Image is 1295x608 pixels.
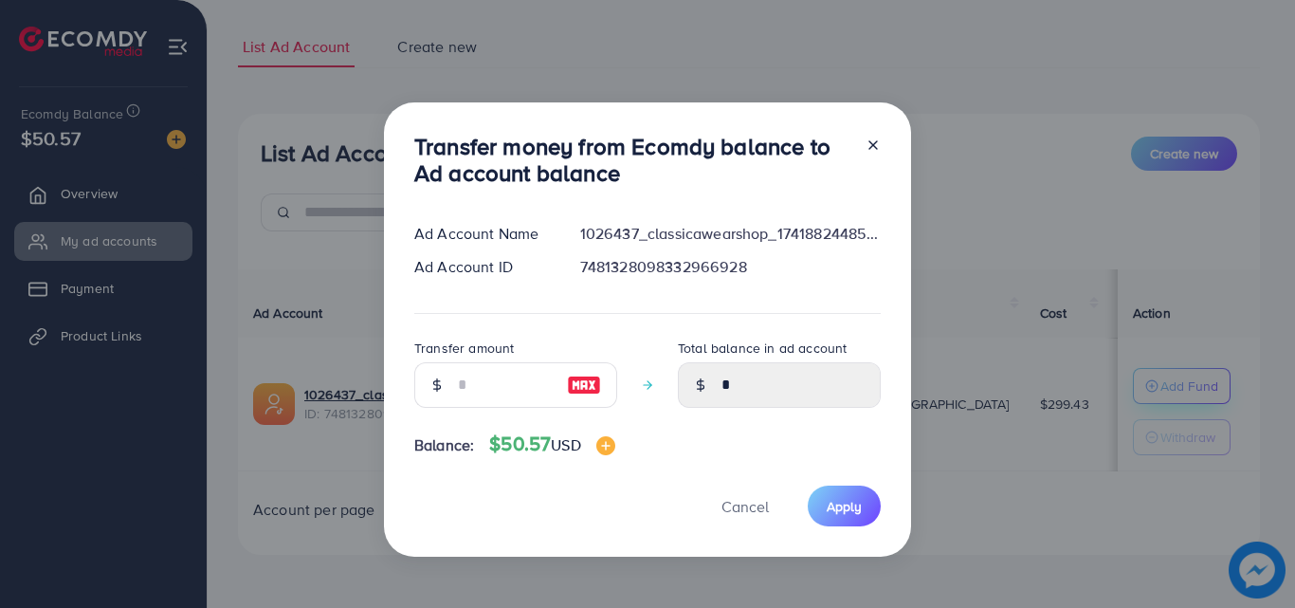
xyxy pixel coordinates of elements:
span: Cancel [721,496,769,517]
button: Apply [808,486,881,526]
label: Transfer amount [414,339,514,358]
div: Ad Account Name [399,223,565,245]
div: 1026437_classicawearshop_1741882448534 [565,223,896,245]
div: Ad Account ID [399,256,565,278]
button: Cancel [698,486,793,526]
img: image [596,436,615,455]
div: 7481328098332966928 [565,256,896,278]
label: Total balance in ad account [678,339,847,358]
span: Apply [827,497,862,516]
h3: Transfer money from Ecomdy balance to Ad account balance [414,133,850,188]
span: USD [551,434,580,455]
h4: $50.57 [489,433,614,456]
span: Balance: [414,434,474,456]
img: image [567,374,601,396]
